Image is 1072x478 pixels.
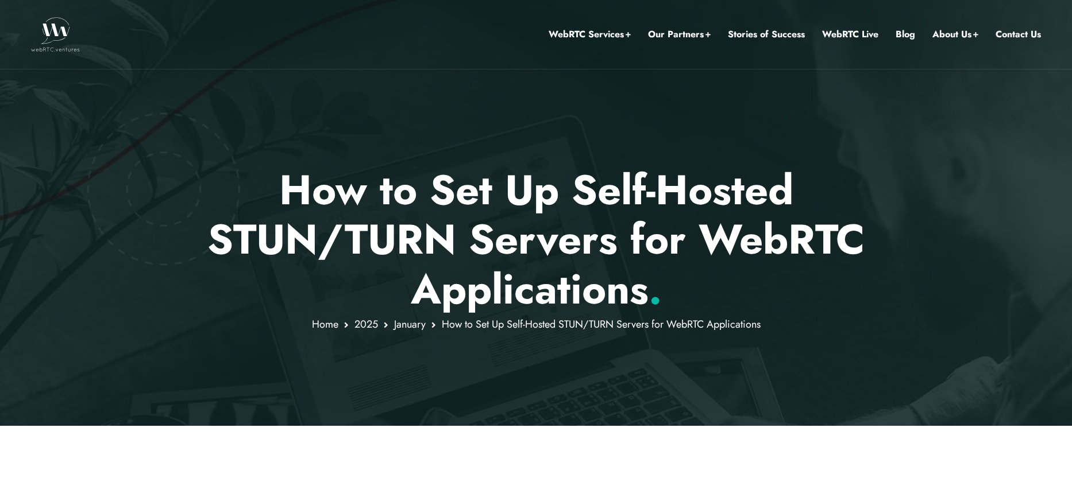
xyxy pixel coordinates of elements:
a: Our Partners [648,27,711,42]
a: Blog [896,27,915,42]
img: WebRTC.ventures [31,17,80,52]
a: WebRTC Services [549,27,631,42]
a: Stories of Success [728,27,805,42]
a: About Us [932,27,978,42]
span: How to Set Up Self-Hosted STUN/TURN Servers for WebRTC Applications [442,317,761,332]
a: 2025 [354,317,378,332]
a: Home [312,317,338,332]
a: Contact Us [996,27,1041,42]
span: . [649,259,662,319]
a: January [394,317,426,332]
a: WebRTC Live [822,27,878,42]
h1: How to Set Up Self-Hosted STUN/TURN Servers for WebRTC Applications [200,165,873,314]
